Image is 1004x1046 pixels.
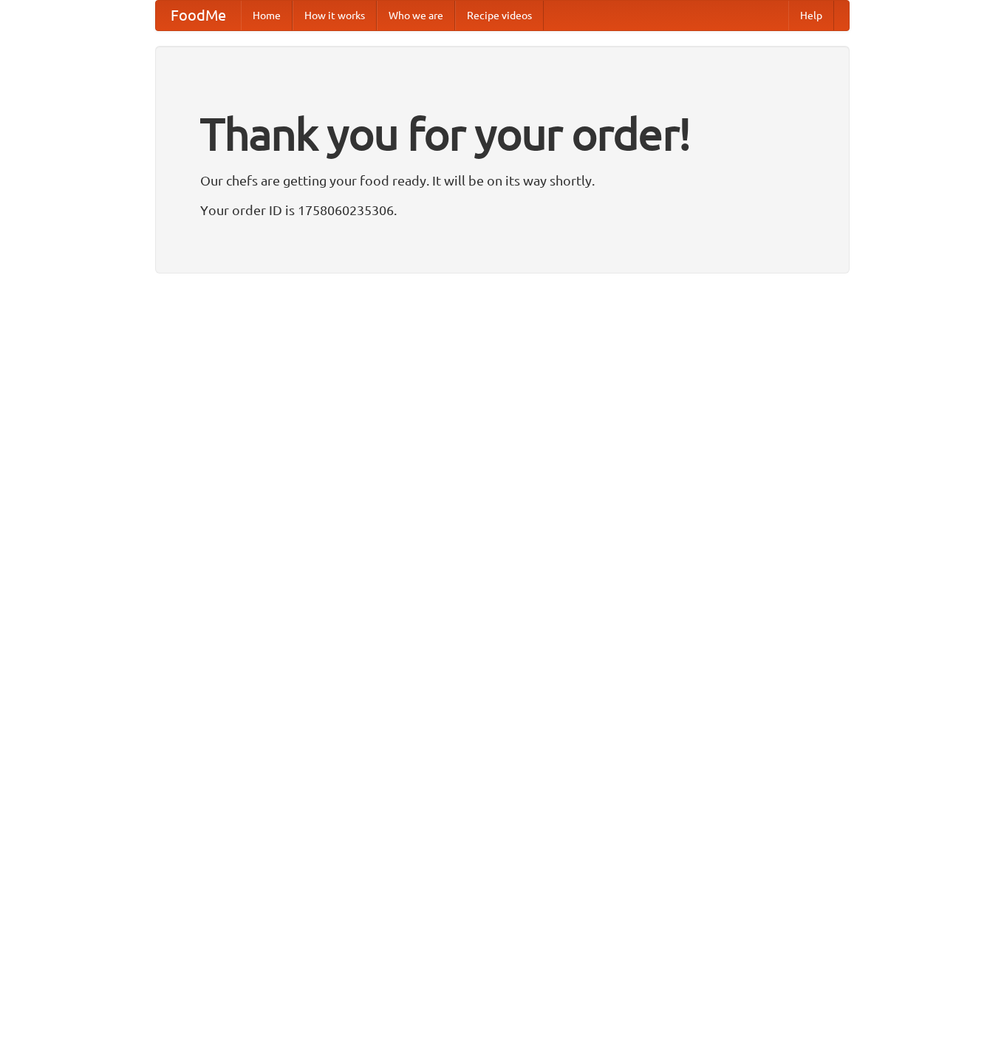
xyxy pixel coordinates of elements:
a: FoodMe [156,1,241,30]
a: Recipe videos [455,1,544,30]
p: Our chefs are getting your food ready. It will be on its way shortly. [200,169,805,191]
h1: Thank you for your order! [200,98,805,169]
a: Home [241,1,293,30]
a: Help [788,1,834,30]
p: Your order ID is 1758060235306. [200,199,805,221]
a: Who we are [377,1,455,30]
a: How it works [293,1,377,30]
